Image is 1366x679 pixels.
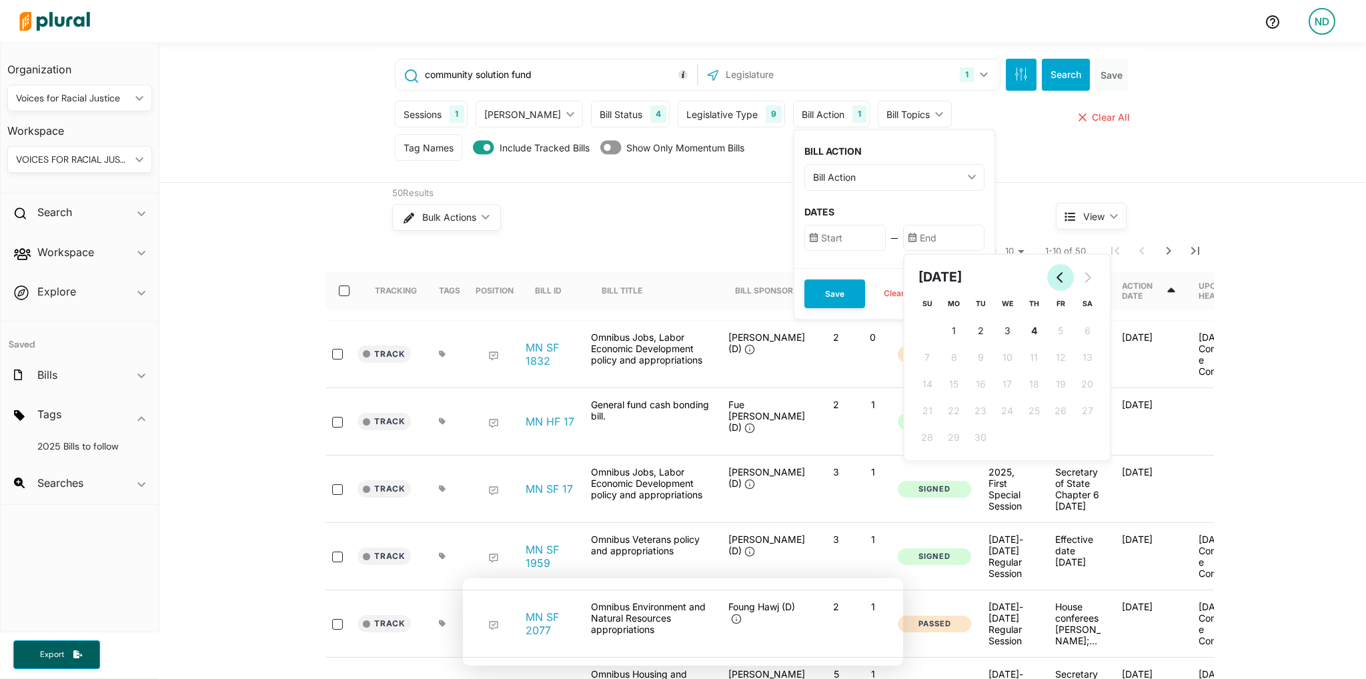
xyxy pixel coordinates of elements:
[1055,404,1067,418] span: 26
[422,213,476,222] span: Bulk Actions
[951,350,957,364] span: 8
[484,107,561,121] div: [PERSON_NAME]
[1014,67,1028,79] span: Search Filters
[804,225,886,251] input: Start
[884,288,916,298] span: Clear All
[974,430,986,444] span: 30
[860,399,886,410] p: 1
[13,640,100,669] button: Export
[724,62,867,87] input: Legislature
[1092,111,1130,123] span: Clear All
[976,299,986,308] span: Tu
[1129,237,1155,264] button: Previous Page
[404,141,454,155] div: Tag Names
[1122,281,1165,301] div: Action Date
[948,430,960,444] span: 29
[804,279,865,308] button: Save
[1045,466,1111,512] div: Secretary of State Chapter 6 [DATE]
[1199,601,1244,646] p: [DATE] - Conference Committee on S.F. 2077
[922,377,932,391] span: 14
[1031,323,1037,337] span: 4
[1111,466,1188,512] div: [DATE]
[1199,534,1244,579] p: [DATE] - Conference Committee on S.F. 1959 (Veterans and Military Omnibus)
[898,548,971,565] button: Signed
[439,350,446,358] div: Add tags
[1199,272,1255,309] div: Upcoming Hearing
[375,272,417,309] div: Tracking
[1045,534,1111,579] div: Effective date [DATE]
[978,323,984,337] span: 2
[37,284,76,299] h2: Explore
[626,141,744,155] span: Show Only Momentum Bills
[476,285,514,295] div: Position
[16,153,130,167] div: VOICES FOR RACIAL JUSTICE
[823,331,849,343] p: 2
[37,440,119,452] span: 2025 Bills to follow
[1199,281,1243,301] div: Upcoming Hearing
[535,285,562,295] div: Bill ID
[7,50,152,79] h3: Organization
[903,225,984,251] input: End
[16,91,130,105] div: Voices for Racial Justice
[31,649,73,660] span: Export
[439,485,446,493] div: Add tags
[1111,534,1188,579] div: [DATE]
[488,351,499,362] div: Add Position Statement
[488,418,499,429] div: Add Position Statement
[988,466,1034,512] div: 2025, First Special Session
[439,418,446,426] div: Add tags
[37,368,57,382] h2: Bills
[358,413,411,430] button: Track
[332,619,343,630] input: select-row-state-mn-2025_2026-sf2077
[1029,404,1040,418] span: 25
[358,346,411,363] button: Track
[404,107,442,121] div: Sessions
[898,346,971,363] button: Passed
[1081,377,1093,391] span: 20
[500,141,590,155] span: Include Tracked Bills
[1083,299,1093,308] span: Sa
[898,616,971,632] button: Passed
[37,476,83,490] h2: Searches
[1111,399,1188,444] div: [DATE]
[954,62,996,87] button: 1
[1002,377,1012,391] span: 17
[1199,331,1244,377] p: [DATE] - Conference Committee on S.F. 1832
[988,534,1034,579] div: [DATE]-[DATE] Regular Session
[1102,237,1129,264] button: First Page
[1082,404,1093,418] span: 27
[584,466,718,512] div: Omnibus Jobs, Labor Economic Development policy and appropriations
[1030,350,1038,364] span: 11
[813,170,962,184] div: Bill Action
[976,377,986,391] span: 16
[339,285,350,296] input: select-all-rows
[948,404,960,418] span: 22
[1111,601,1188,646] div: [DATE]
[1029,299,1039,308] span: Th
[974,404,986,418] span: 23
[728,331,805,354] span: [PERSON_NAME] (D)
[735,285,798,295] div: Bill Sponsors
[526,341,576,368] a: MN SF 1832
[358,615,411,632] button: Track
[332,484,343,495] input: select-row-state-mn-2025s1-sf17
[922,299,932,308] span: Su
[823,466,849,478] p: 3
[535,272,574,309] div: Bill ID
[526,415,574,428] a: MN HF 17
[1001,404,1013,418] span: 24
[1047,264,1074,291] button: Go to previous month
[650,105,666,123] div: 4
[860,534,886,545] p: 1
[1004,323,1010,337] span: 3
[860,331,886,343] p: 0
[476,272,514,309] div: Position
[488,553,499,564] div: Add Position Statement
[358,548,411,565] button: Track
[1083,350,1093,364] span: 13
[1042,59,1090,91] button: Search
[1,321,159,354] h4: Saved
[600,107,642,121] div: Bill Status
[1182,237,1209,264] button: Last Page
[1002,350,1012,364] span: 10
